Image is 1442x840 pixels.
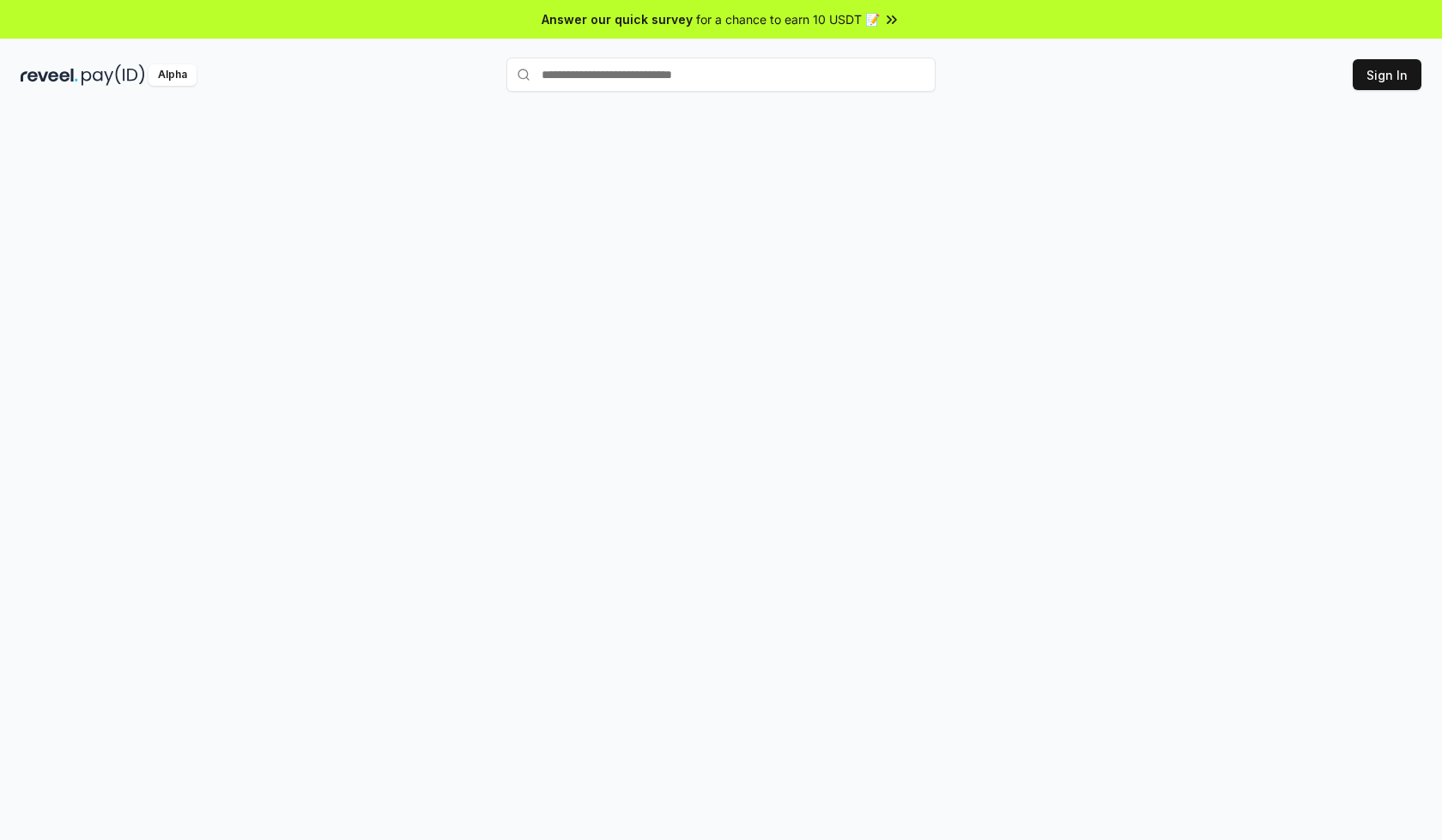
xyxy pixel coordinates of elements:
[696,10,880,28] span: for a chance to earn 10 USDT 📝
[542,10,693,28] span: Answer our quick survey
[1353,59,1421,90] button: Sign In
[82,64,145,86] img: pay_id
[148,64,197,86] div: Alpha
[21,64,78,86] img: reveel_dark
